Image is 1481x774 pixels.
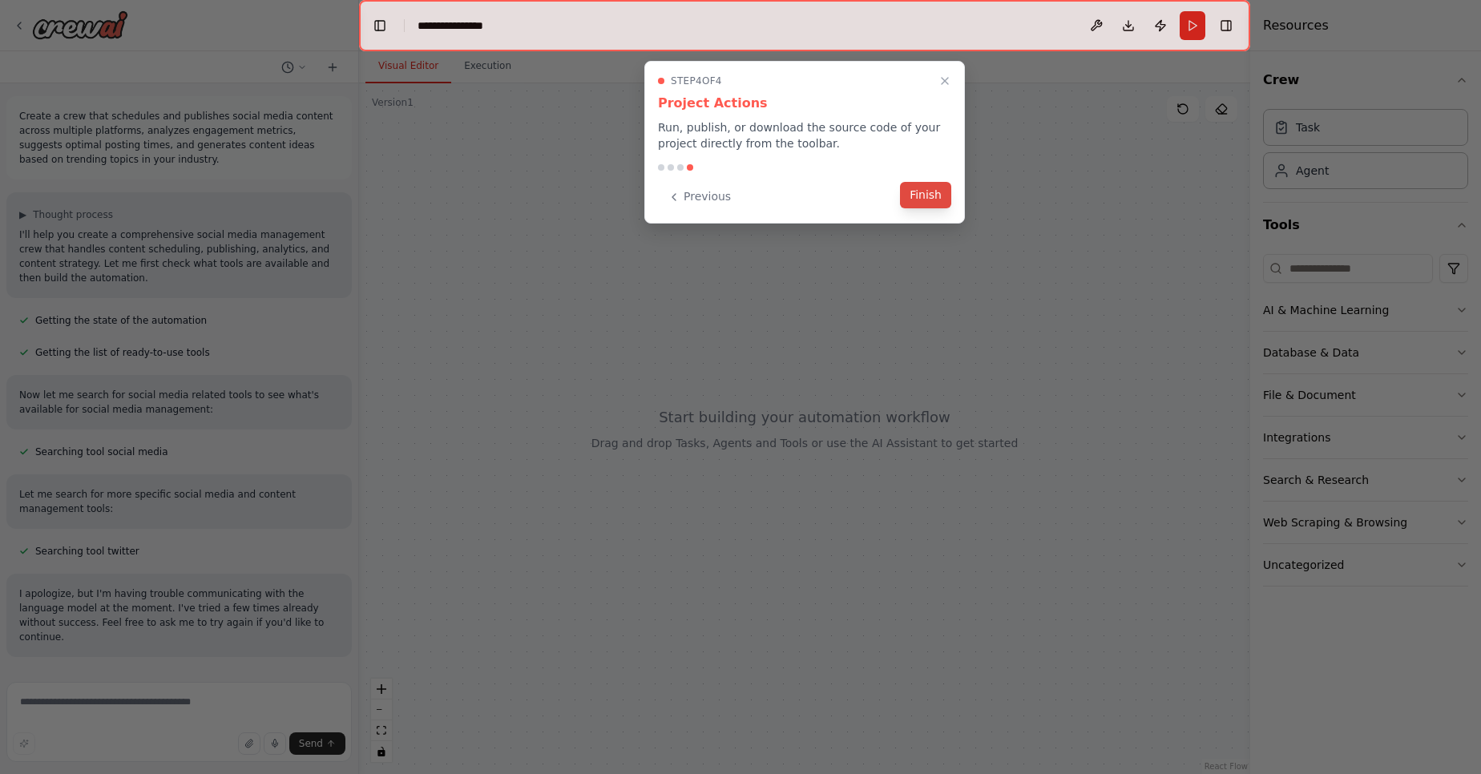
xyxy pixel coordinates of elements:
[369,14,391,37] button: Hide left sidebar
[671,75,722,87] span: Step 4 of 4
[935,71,954,91] button: Close walkthrough
[658,183,740,210] button: Previous
[658,94,951,113] h3: Project Actions
[658,119,951,151] p: Run, publish, or download the source code of your project directly from the toolbar.
[900,182,951,208] button: Finish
